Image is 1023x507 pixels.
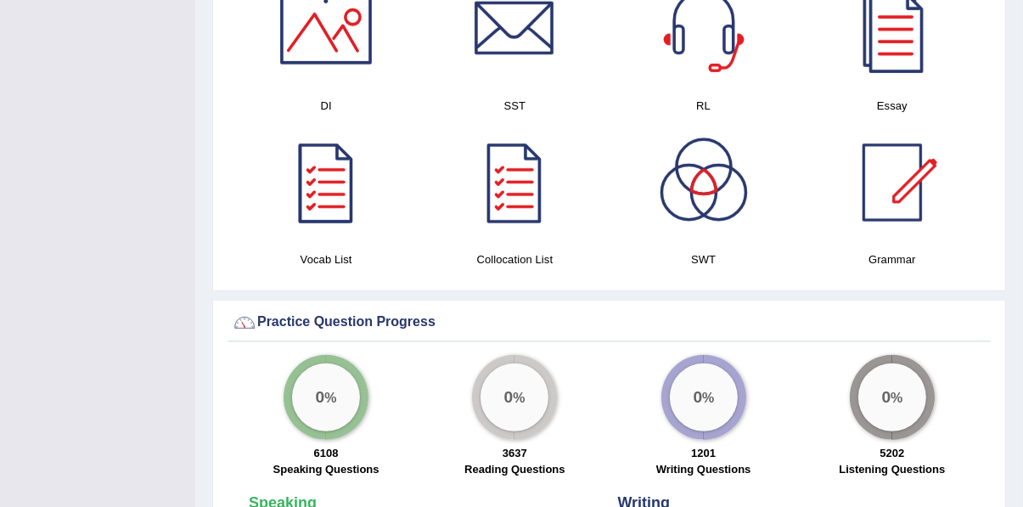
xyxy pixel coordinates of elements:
h4: Essay [807,97,978,115]
big: 0 [693,388,702,407]
big: 0 [316,388,325,407]
strong: 3637 [503,447,527,459]
strong: 1201 [691,447,716,459]
div: % [481,363,548,431]
h4: RL [618,97,790,115]
big: 0 [881,388,891,407]
div: Practice Question Progress [232,310,986,335]
h4: Grammar [807,251,978,268]
div: % [292,363,360,431]
strong: 5202 [880,447,904,459]
h4: SST [429,97,600,115]
label: Reading Questions [464,461,565,477]
div: % [670,363,738,431]
strong: 6108 [314,447,339,459]
label: Speaking Questions [273,461,379,477]
h4: DI [240,97,412,115]
h4: SWT [618,251,790,268]
big: 0 [504,388,514,407]
label: Listening Questions [839,461,945,477]
h4: Vocab List [240,251,412,268]
h4: Collocation List [429,251,600,268]
div: % [858,363,926,431]
label: Writing Questions [656,461,751,477]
